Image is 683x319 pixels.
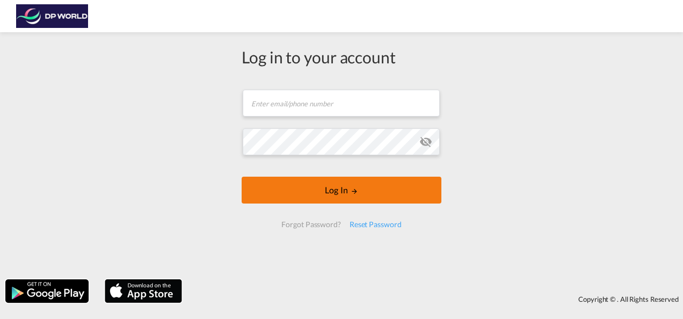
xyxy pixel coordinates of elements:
div: Log in to your account [242,46,441,68]
div: Forgot Password? [277,215,345,234]
md-icon: icon-eye-off [419,135,432,148]
img: google.png [4,278,90,304]
button: LOGIN [242,177,441,204]
input: Enter email/phone number [243,90,440,117]
div: Copyright © . All Rights Reserved [187,290,683,308]
img: apple.png [104,278,183,304]
div: Reset Password [345,215,406,234]
img: c08ca190194411f088ed0f3ba295208c.png [16,4,89,28]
